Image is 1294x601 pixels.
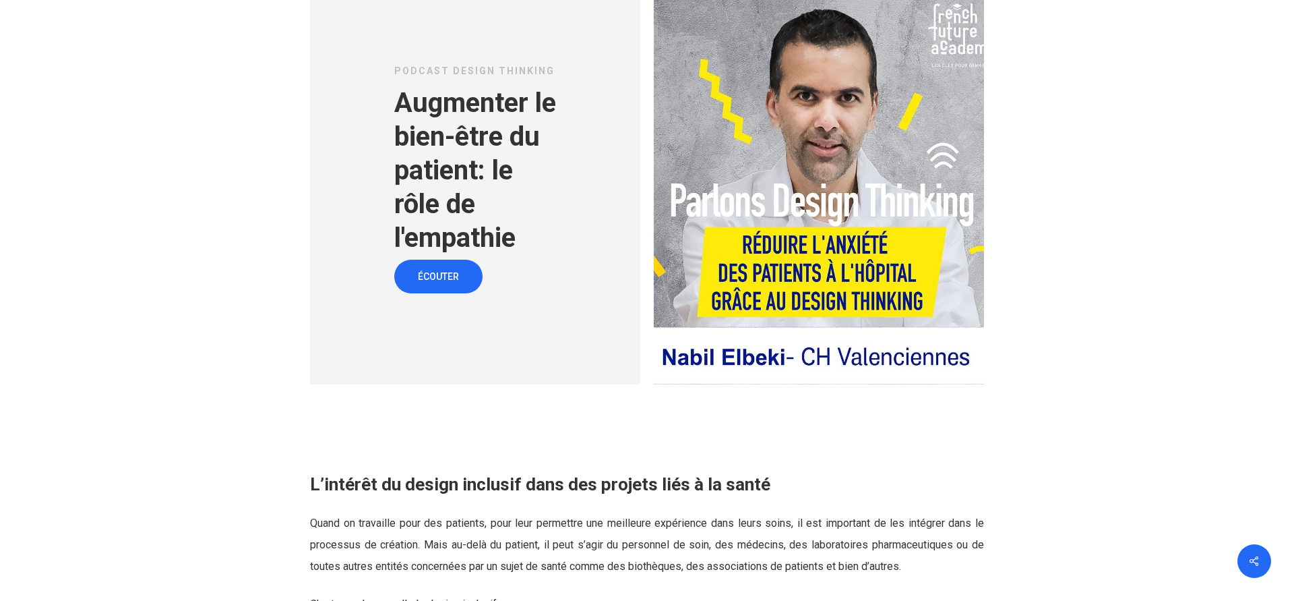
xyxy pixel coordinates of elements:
[310,517,984,573] span: Quand on travaille pour des patients, pour leur permettre une meilleure expérience dans leurs soi...
[394,86,557,255] h2: Augmenter le bien-être du patient: le rôle de l'empathie
[418,270,459,283] span: ÉCOUTER
[394,63,557,80] h5: Podcast design thinking
[394,260,483,293] a: ÉCOUTER
[310,474,770,494] b: L’intérêt du design inclusif dans des projets liés à la santé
